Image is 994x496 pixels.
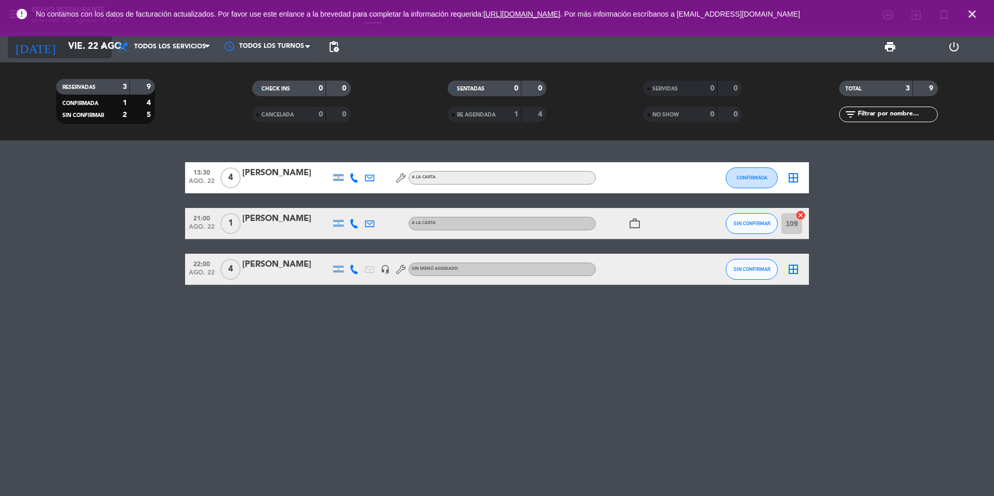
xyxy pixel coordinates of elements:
span: ago. 22 [189,178,215,190]
input: Filtrar por nombre... [857,109,937,120]
span: ago. 22 [189,269,215,281]
span: Sin menú asignado [412,267,458,271]
span: CHECK INS [261,86,290,92]
i: filter_list [844,108,857,121]
span: No contamos con los datos de facturación actualizados. Por favor use este enlance a la brevedad p... [36,10,800,18]
span: Todos los servicios [134,43,206,50]
span: SENTADAS [457,86,485,92]
span: NO SHOW [652,112,679,118]
a: . Por más información escríbanos a [EMAIL_ADDRESS][DOMAIN_NAME] [560,10,800,18]
span: 4 [220,259,241,280]
strong: 0 [319,85,323,92]
i: arrow_drop_down [97,41,109,53]
strong: 0 [734,111,740,118]
span: pending_actions [328,41,340,53]
strong: 0 [342,85,348,92]
span: 22:00 [189,257,215,269]
strong: 2 [123,111,127,119]
strong: 3 [906,85,910,92]
button: CONFIRMADA [726,167,778,188]
span: print [884,41,896,53]
span: SIN CONFIRMAR [734,266,770,272]
a: [URL][DOMAIN_NAME] [483,10,560,18]
strong: 0 [538,85,544,92]
span: SIN CONFIRMAR [734,220,770,226]
strong: 9 [147,83,153,90]
i: [DATE] [8,35,63,58]
i: border_all [787,172,800,184]
strong: 5 [147,111,153,119]
div: [PERSON_NAME] [242,212,331,226]
span: 13:30 [189,166,215,178]
i: border_all [787,263,800,276]
i: work_outline [629,217,641,230]
strong: 0 [514,85,518,92]
div: LOG OUT [922,31,987,62]
span: A LA CARTA [412,221,436,225]
span: ago. 22 [189,224,215,236]
strong: 9 [929,85,935,92]
span: CONFIRMADA [737,175,767,180]
span: A LA CARTA [412,175,436,179]
span: RESERVADAS [62,85,96,90]
strong: 0 [342,111,348,118]
span: 21:00 [189,212,215,224]
div: [PERSON_NAME] [242,258,331,271]
strong: 3 [123,83,127,90]
strong: 4 [538,111,544,118]
strong: 0 [710,85,714,92]
button: SIN CONFIRMAR [726,213,778,234]
i: close [966,8,978,20]
span: 4 [220,167,241,188]
span: 1 [220,213,241,234]
i: error [16,8,28,20]
button: SIN CONFIRMAR [726,259,778,280]
span: SERVIDAS [652,86,678,92]
i: headset_mic [381,265,390,274]
i: power_settings_new [948,41,960,53]
i: cancel [795,210,806,220]
strong: 0 [734,85,740,92]
strong: 4 [147,99,153,107]
span: RE AGENDADA [457,112,495,118]
span: CANCELADA [261,112,294,118]
span: TOTAL [845,86,861,92]
div: [PERSON_NAME] [242,166,331,180]
span: SIN CONFIRMAR [62,113,104,118]
strong: 1 [123,99,127,107]
strong: 0 [710,111,714,118]
strong: 1 [514,111,518,118]
strong: 0 [319,111,323,118]
span: CONFIRMADA [62,101,98,106]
